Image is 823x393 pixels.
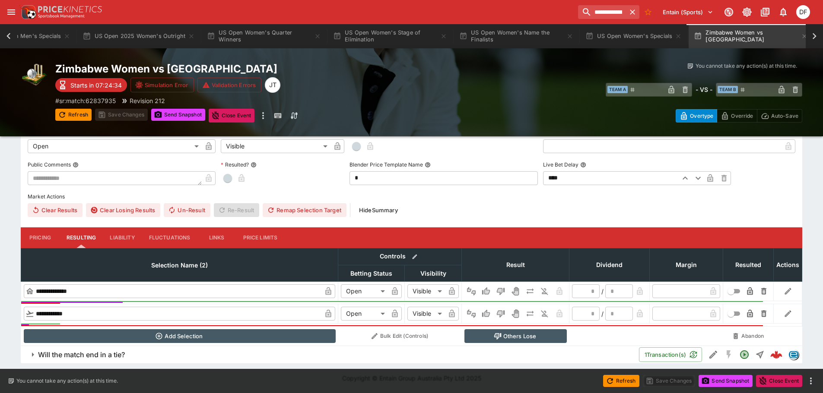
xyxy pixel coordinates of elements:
p: Overtype [690,111,713,120]
span: Betting Status [341,268,402,279]
div: Open [28,139,202,153]
p: Public Comments [28,161,71,168]
p: Revision 212 [130,96,165,105]
button: Un-Result [164,203,210,217]
button: US Open Women's Specials [580,24,687,48]
p: Blender Price Template Name [350,161,423,168]
button: Not Set [464,284,478,298]
th: Controls [338,248,462,265]
div: 6fc7bf49-f96a-4ddc-82b5-c4542a39a261 [770,349,782,361]
div: / [601,287,604,296]
p: Resulted? [221,161,249,168]
button: Void [508,307,522,321]
button: No Bookmarks [641,5,655,19]
span: Selection Name (2) [142,260,217,270]
button: Push [523,307,537,321]
div: Visible [221,139,330,153]
button: Add Selection [24,329,336,343]
button: Eliminated In Play [538,284,552,298]
button: Bulk edit [409,251,420,262]
img: PriceKinetics Logo [19,3,36,21]
button: US Open Women's Quarter Winners [202,24,326,48]
p: Live Bet Delay [543,161,578,168]
button: more [258,109,268,123]
p: You cannot take any action(s) at this time. [696,62,797,70]
button: Resulting [60,227,103,248]
div: Visible [407,307,445,321]
button: US Open Women's Stage of Elimination [328,24,452,48]
button: Links [197,227,236,248]
button: Void [508,284,522,298]
button: Send Snapshot [151,109,205,121]
button: Close Event [209,109,255,123]
button: Clear Losing Results [86,203,160,217]
button: Notifications [775,4,791,20]
th: Resulted [723,248,774,281]
button: Overtype [676,109,717,123]
p: You cannot take any action(s) at this time. [16,377,118,385]
button: Not Set [464,307,478,321]
h6: Will the match end in a tie? [38,350,125,359]
div: David Foster [796,5,810,19]
span: Re-Result [214,203,259,217]
button: SGM Disabled [721,347,737,362]
button: Validation Errors [197,78,262,92]
div: Visible [407,284,445,298]
svg: Open [739,349,750,360]
img: cricket.png [21,62,48,90]
button: more [806,376,816,386]
button: David Foster [794,3,813,22]
div: Open [341,307,388,321]
button: Blender Price Template Name [425,162,431,168]
button: Simulation Error [130,78,194,92]
button: 1Transaction(s) [639,347,702,362]
button: Bulk Edit (Controls) [341,329,459,343]
button: Close Event [756,375,802,387]
p: Starts in 07:24:34 [70,81,122,90]
div: Joshua Thomson [265,77,280,93]
th: Result [462,248,569,281]
div: Start From [676,109,802,123]
button: Connected to PK [721,4,737,20]
button: Documentation [757,4,773,20]
th: Actions [774,248,802,281]
button: HideSummary [354,203,403,217]
button: Override [717,109,757,123]
button: Will the match end in a tie? [21,346,639,363]
button: Public Comments [73,162,79,168]
button: Others Lose [464,329,567,343]
button: US Open Women's Name the Finalists [454,24,578,48]
button: Toggle light/dark mode [739,4,755,20]
button: Open [737,347,752,362]
img: PriceKinetics [38,6,102,13]
span: Visibility [411,268,456,279]
button: Liability [103,227,142,248]
button: open drawer [3,4,19,20]
div: betradar [788,349,799,360]
span: Team B [718,86,738,93]
button: Send Snapshot [699,375,753,387]
button: Select Tenant [658,5,718,19]
img: Sportsbook Management [38,14,85,18]
button: Auto-Save [757,109,802,123]
button: Push [523,284,537,298]
button: Fluctuations [142,227,197,248]
button: Refresh [603,375,639,387]
button: Abandon [726,329,771,343]
p: Auto-Save [771,111,798,120]
p: Copy To Clipboard [55,96,116,105]
button: Price Limits [236,227,285,248]
button: Clear Results [28,203,83,217]
button: US Open 2025 Women's Outright [77,24,200,48]
button: Edit Detail [705,347,721,362]
button: Lose [494,284,508,298]
button: Eliminated In Play [538,307,552,321]
button: Win [479,307,493,321]
button: Win [479,284,493,298]
label: Market Actions [28,190,795,203]
div: / [601,309,604,318]
div: Open [341,284,388,298]
button: Remap Selection Target [263,203,346,217]
button: Refresh [55,109,92,121]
